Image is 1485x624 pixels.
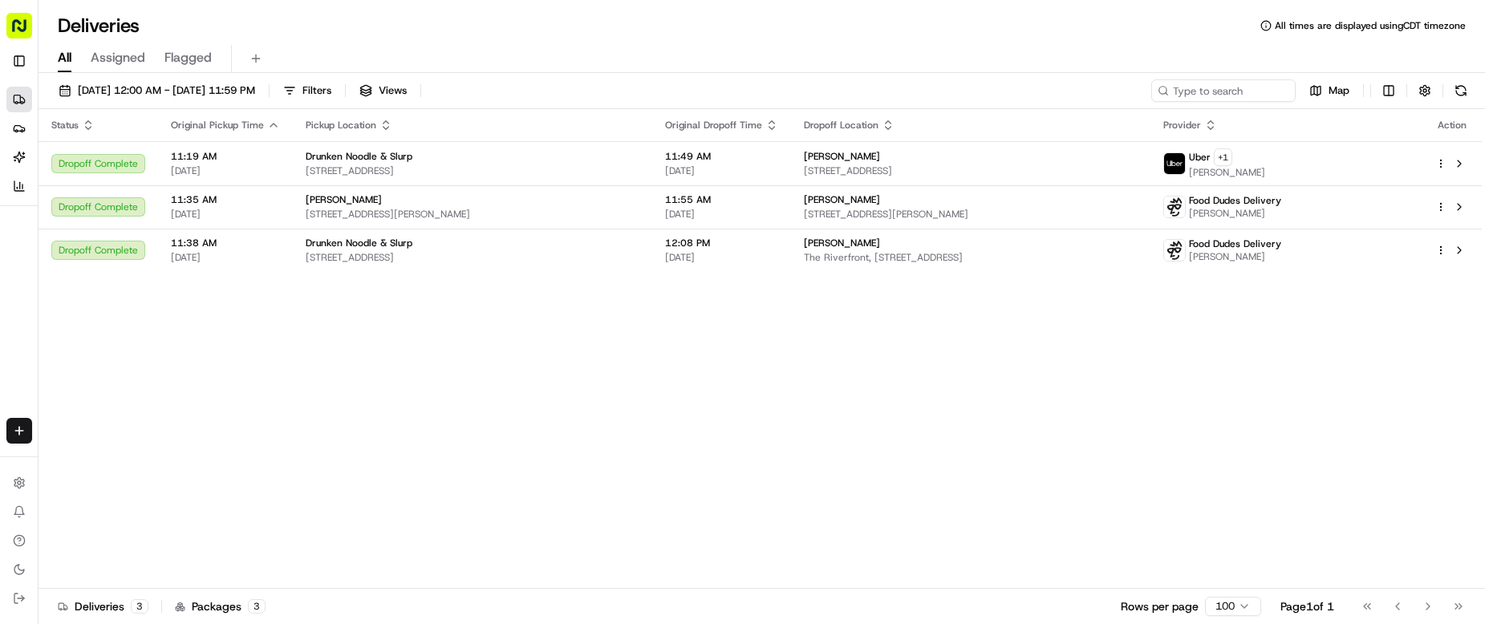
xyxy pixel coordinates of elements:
[306,237,412,249] span: Drunken Noodle & Slurp
[171,237,280,249] span: 11:38 AM
[804,237,880,249] span: [PERSON_NAME]
[1189,151,1211,164] span: Uber
[171,119,264,132] span: Original Pickup Time
[1163,119,1201,132] span: Provider
[171,193,280,206] span: 11:35 AM
[665,150,778,163] span: 11:49 AM
[1164,240,1185,261] img: food_dudes.png
[1189,194,1281,207] span: Food Dudes Delivery
[171,164,280,177] span: [DATE]
[58,598,148,614] div: Deliveries
[171,251,280,264] span: [DATE]
[1189,207,1281,220] span: [PERSON_NAME]
[175,598,266,614] div: Packages
[1121,598,1199,614] p: Rows per page
[1151,79,1296,102] input: Type to search
[302,83,331,98] span: Filters
[665,193,778,206] span: 11:55 AM
[58,13,140,38] h1: Deliveries
[306,164,639,177] span: [STREET_ADDRESS]
[1280,598,1334,614] div: Page 1 of 1
[804,251,1138,264] span: The Riverfront, [STREET_ADDRESS]
[804,119,878,132] span: Dropoff Location
[665,164,778,177] span: [DATE]
[804,208,1138,221] span: [STREET_ADDRESS][PERSON_NAME]
[1435,119,1469,132] div: Action
[164,48,212,67] span: Flagged
[1189,166,1265,179] span: [PERSON_NAME]
[306,251,639,264] span: [STREET_ADDRESS]
[306,208,639,221] span: [STREET_ADDRESS][PERSON_NAME]
[804,150,880,163] span: [PERSON_NAME]
[171,150,280,163] span: 11:19 AM
[58,48,71,67] span: All
[1189,237,1281,250] span: Food Dudes Delivery
[665,119,762,132] span: Original Dropoff Time
[1275,19,1466,32] span: All times are displayed using CDT timezone
[804,164,1138,177] span: [STREET_ADDRESS]
[1189,250,1281,263] span: [PERSON_NAME]
[665,251,778,264] span: [DATE]
[1302,79,1357,102] button: Map
[306,150,412,163] span: Drunken Noodle & Slurp
[306,119,376,132] span: Pickup Location
[1329,83,1349,98] span: Map
[276,79,339,102] button: Filters
[248,599,266,614] div: 3
[1164,197,1185,217] img: food_dudes.png
[379,83,407,98] span: Views
[352,79,414,102] button: Views
[131,599,148,614] div: 3
[91,48,145,67] span: Assigned
[171,208,280,221] span: [DATE]
[51,119,79,132] span: Status
[665,208,778,221] span: [DATE]
[78,83,255,98] span: [DATE] 12:00 AM - [DATE] 11:59 PM
[51,79,262,102] button: [DATE] 12:00 AM - [DATE] 11:59 PM
[804,193,880,206] span: [PERSON_NAME]
[1164,153,1185,174] img: uber-new-logo.jpeg
[1450,79,1472,102] button: Refresh
[665,237,778,249] span: 12:08 PM
[1214,148,1232,166] button: +1
[306,193,382,206] span: [PERSON_NAME]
